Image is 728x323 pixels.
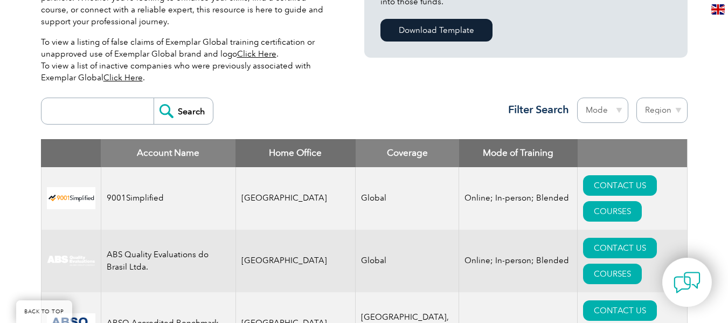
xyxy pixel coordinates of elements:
[235,167,356,230] td: [GEOGRAPHIC_DATA]
[380,19,493,42] a: Download Template
[41,36,332,84] p: To view a listing of false claims of Exemplar Global training certification or unapproved use of ...
[583,175,657,196] a: CONTACT US
[356,167,459,230] td: Global
[674,269,701,296] img: contact-chat.png
[237,49,276,59] a: Click Here
[356,139,459,167] th: Coverage: activate to sort column ascending
[583,238,657,258] a: CONTACT US
[459,139,578,167] th: Mode of Training: activate to sort column ascending
[711,4,725,15] img: en
[578,139,687,167] th: : activate to sort column ascending
[101,139,235,167] th: Account Name: activate to sort column descending
[47,255,95,267] img: c92924ac-d9bc-ea11-a814-000d3a79823d-logo.jpg
[583,300,657,321] a: CONTACT US
[502,103,569,116] h3: Filter Search
[154,98,213,124] input: Search
[459,167,578,230] td: Online; In-person; Blended
[356,230,459,292] td: Global
[101,230,235,292] td: ABS Quality Evaluations do Brasil Ltda.
[47,187,95,209] img: 37c9c059-616f-eb11-a812-002248153038-logo.png
[583,264,642,284] a: COURSES
[101,167,235,230] td: 9001Simplified
[235,139,356,167] th: Home Office: activate to sort column ascending
[583,201,642,222] a: COURSES
[16,300,72,323] a: BACK TO TOP
[459,230,578,292] td: Online; In-person; Blended
[103,73,143,83] a: Click Here
[235,230,356,292] td: [GEOGRAPHIC_DATA]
